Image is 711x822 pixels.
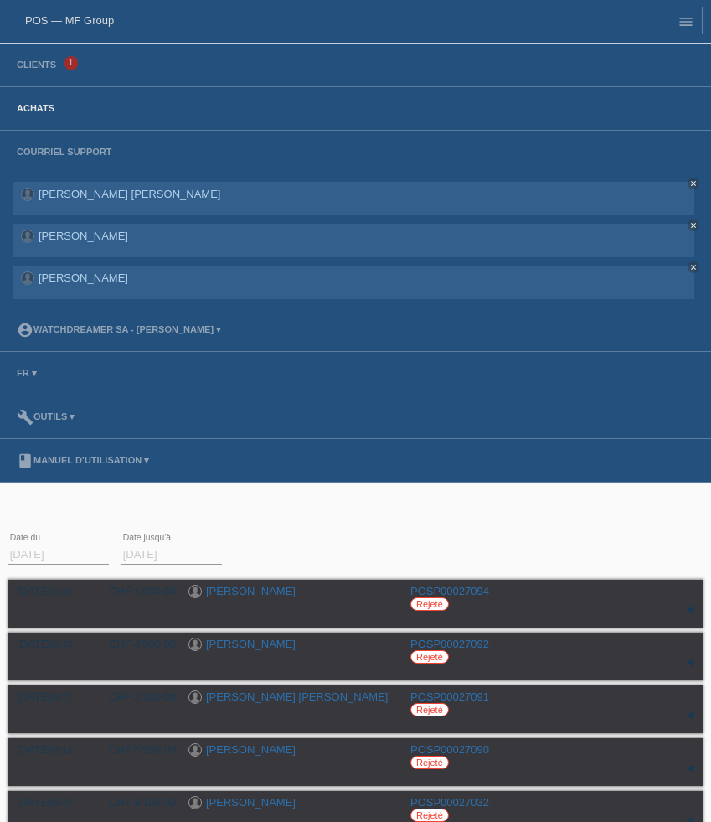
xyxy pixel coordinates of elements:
a: buildOutils ▾ [8,411,83,421]
a: POSP00027094 [410,585,489,597]
a: [PERSON_NAME] [39,230,128,242]
label: Rejeté [410,597,449,611]
div: étendre/coller [678,756,703,781]
label: Rejeté [410,650,449,664]
label: Rejeté [410,703,449,716]
a: Clients [8,59,64,70]
i: book [17,452,33,469]
span: 09:32 [51,799,72,808]
div: [DATE] [17,796,84,809]
label: Rejeté [410,809,449,822]
a: [PERSON_NAME] [206,796,296,809]
label: Rejeté [410,756,449,769]
div: CHF 2'100.00 [96,690,176,703]
i: build [17,409,33,426]
div: étendre/coller [678,703,703,728]
span: 10:28 [51,587,72,597]
i: account_circle [17,322,33,339]
i: close [689,263,698,271]
div: CHF 1'000.00 [96,585,176,597]
a: close [688,261,699,273]
span: 09:18 [51,746,72,755]
i: close [689,179,698,188]
a: close [688,178,699,189]
div: étendre/coller [678,597,703,623]
div: CHF 4'500.00 [96,638,176,650]
a: POSP00027091 [410,690,489,703]
a: Courriel Support [8,147,120,157]
a: POSP00027090 [410,743,489,756]
a: menu [669,16,703,26]
div: étendre/coller [678,650,703,675]
a: [PERSON_NAME] [206,585,296,597]
div: CHF 5'950.00 [96,743,176,756]
span: 09:27 [51,693,72,702]
a: [PERSON_NAME] [39,271,128,284]
div: [DATE] [17,638,84,650]
i: close [689,221,698,230]
a: [PERSON_NAME] [PERSON_NAME] [206,690,388,703]
a: account_circleWatchdreamer SA - [PERSON_NAME] ▾ [8,324,229,334]
a: [PERSON_NAME] [PERSON_NAME] [39,188,220,200]
div: [DATE] [17,585,84,597]
div: [DATE] [17,690,84,703]
div: CHF 9'100.00 [96,796,176,809]
div: [DATE] [17,743,84,756]
span: 09:43 [51,640,72,649]
span: 1 [64,56,78,70]
a: Achats [8,103,63,113]
a: POSP00027032 [410,796,489,809]
a: FR ▾ [8,368,45,378]
a: close [688,220,699,231]
i: menu [678,13,694,30]
a: POSP00027092 [410,638,489,650]
a: POS — MF Group [25,14,114,27]
a: bookManuel d’utilisation ▾ [8,455,157,465]
a: [PERSON_NAME] [206,638,296,650]
a: [PERSON_NAME] [206,743,296,756]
